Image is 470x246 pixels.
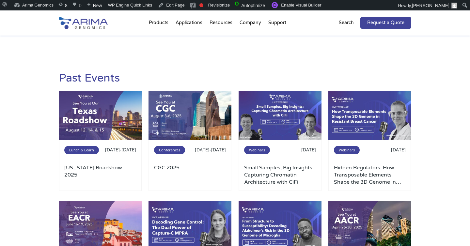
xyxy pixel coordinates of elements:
[59,17,108,29] img: Arima-Genomics-logo
[64,146,99,154] span: Lunch & Learn
[199,3,203,7] div: Focus keyphrase not set
[339,19,354,27] p: Search
[154,146,185,154] span: Conferences
[244,146,270,154] span: Webinars
[105,146,136,153] span: [DATE]-[DATE]
[195,146,226,153] span: [DATE]-[DATE]
[334,164,406,186] a: Hidden Regulators: How Transposable Elements Shape the 3D Genome in [GEOGRAPHIC_DATA] [MEDICAL_DATA]
[59,71,120,91] h1: Past Events
[412,3,449,8] span: [PERSON_NAME]
[154,164,226,186] a: CGC 2025
[334,146,360,154] span: Webinars
[328,91,411,140] img: Use-This-For-Webinar-Images-1-500x300.jpg
[360,17,411,29] a: Request a Quote
[59,91,142,140] img: AACR-2025-1-500x300.jpg
[64,164,136,186] a: [US_STATE] Roadshow 2025
[391,146,406,153] span: [DATE]
[239,91,321,140] img: July-2025-webinar-3-500x300.jpg
[244,164,316,186] a: Small Samples, Big Insights: Capturing Chromatin Architecture with CiFi
[149,91,231,140] img: CGC-2025-500x300.jpg
[301,146,316,153] span: [DATE]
